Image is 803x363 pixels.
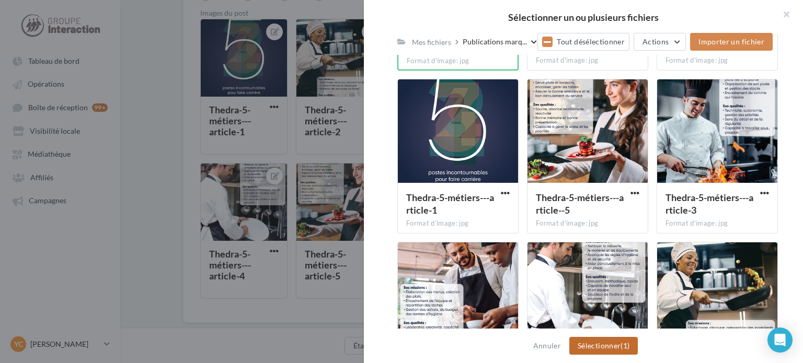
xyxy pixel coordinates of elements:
span: Thedra-5-métiers---article-3 [666,192,753,216]
div: Format d'image: jpg [536,56,639,65]
div: Format d'image: jpg [666,56,769,65]
div: Mes fichiers [412,37,451,48]
div: Format d'image: jpg [407,56,509,66]
button: Annuler [529,339,565,352]
span: Thedra-5-métiers---article--5 [536,192,624,216]
div: Format d'image: jpg [666,219,769,228]
div: Open Intercom Messenger [767,327,793,353]
span: Publications marq... [463,37,527,47]
span: Actions [643,37,669,46]
div: Format d'image: jpg [406,219,510,228]
span: Thedra-5-métiers---article-1 [406,192,494,216]
span: (1) [621,341,629,350]
button: Tout désélectionner [537,33,629,51]
button: Actions [634,33,686,51]
button: Importer un fichier [690,33,773,51]
div: Format d'image: jpg [536,219,639,228]
h2: Sélectionner un ou plusieurs fichiers [381,13,786,22]
button: Sélectionner(1) [569,337,638,355]
span: Importer un fichier [698,37,764,46]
